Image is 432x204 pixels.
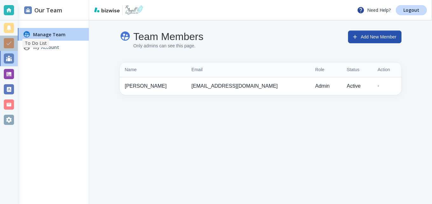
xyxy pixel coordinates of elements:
th: Email [186,62,310,77]
div: Connect Bizwise Email to Gmail [13,133,107,140]
img: DashboardSidebarTeams.svg [24,6,32,14]
button: Add New Member [348,31,401,43]
h4: Team Members [133,31,204,43]
div: DropInBlog Guide [13,157,107,164]
div: Send us a messageWe'll be back online in 30 minutes [6,85,121,110]
span: Messages [53,182,75,186]
p: Hi [PERSON_NAME] 👋 [13,45,115,67]
p: Active [347,82,367,90]
p: How can we help? [13,67,115,78]
h2: Our Team [24,6,62,15]
a: Logout [396,5,427,15]
a: Manage Team [18,28,89,41]
p: Only admins can see this page. [133,43,204,50]
th: Action [373,62,401,77]
p: Need Help? [357,6,391,14]
p: Logout [403,8,419,12]
p: [PERSON_NAME] [125,82,181,90]
div: Send us a message [13,91,106,98]
div: Connect Bizwise Email to Gmail [9,131,118,143]
p: [EMAIL_ADDRESS][DOMAIN_NAME] [192,82,305,90]
th: Name [120,62,186,77]
img: bizwise [94,7,120,12]
div: Google Tag Manager Guide [9,143,118,154]
div: - [378,83,396,90]
button: Search for help [9,116,118,128]
div: Google Tag Manager Guide [13,145,107,152]
span: Home [14,182,28,186]
a: My Account [18,41,89,53]
button: Help [85,166,127,191]
div: Profile image for Support [13,10,25,23]
div: DropInBlog Guide [9,154,118,166]
p: To Do List [25,40,47,46]
div: Close [109,10,121,22]
button: Messages [42,166,85,191]
th: Status [342,62,373,77]
span: Search for help [13,119,52,126]
h4: Manage Team [33,31,66,38]
img: R. Angell's Homecare Services LLC [125,5,143,15]
th: Role [310,62,342,77]
div: We'll be back online in 30 minutes [13,98,106,104]
p: Admin [315,82,337,90]
span: Help [101,182,111,186]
